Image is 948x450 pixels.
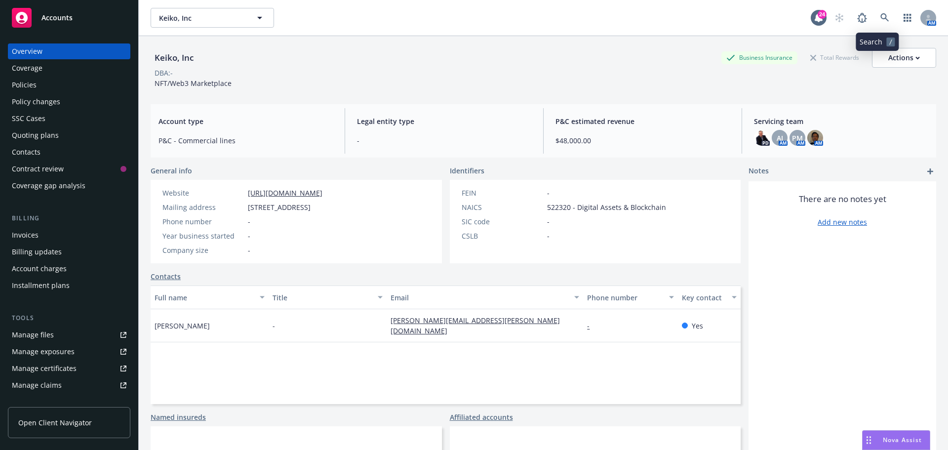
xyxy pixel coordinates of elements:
[8,127,130,143] a: Quoting plans
[829,8,849,28] a: Start snowing
[8,94,130,110] a: Policy changes
[462,216,543,227] div: SIC code
[151,8,274,28] button: Keiko, Inc
[8,361,130,376] a: Manage certificates
[12,244,62,260] div: Billing updates
[12,344,75,360] div: Manage exposures
[555,135,730,146] span: $48,000.00
[12,144,40,160] div: Contacts
[8,278,130,293] a: Installment plans
[678,286,741,309] button: Key contact
[8,60,130,76] a: Coverage
[155,321,210,331] span: [PERSON_NAME]
[818,217,867,227] a: Add new notes
[159,13,244,23] span: Keiko, Inc
[151,51,197,64] div: Keiko, Inc
[8,227,130,243] a: Invoices
[799,193,886,205] span: There are no notes yet
[547,231,550,241] span: -
[754,130,770,146] img: photo
[547,202,666,212] span: 522320 - Digital Assets & Blockchain
[8,377,130,393] a: Manage claims
[721,51,797,64] div: Business Insurance
[818,10,827,19] div: 24
[357,116,531,126] span: Legal entity type
[792,133,803,143] span: PM
[248,188,322,198] a: [URL][DOMAIN_NAME]
[875,8,895,28] a: Search
[357,135,531,146] span: -
[8,313,130,323] div: Tools
[805,51,864,64] div: Total Rewards
[162,202,244,212] div: Mailing address
[162,216,244,227] div: Phone number
[12,60,42,76] div: Coverage
[158,116,333,126] span: Account type
[155,292,254,303] div: Full name
[12,227,39,243] div: Invoices
[12,327,54,343] div: Manage files
[807,130,823,146] img: photo
[162,245,244,255] div: Company size
[8,261,130,277] a: Account charges
[462,202,543,212] div: NAICS
[248,231,250,241] span: -
[151,412,206,422] a: Named insureds
[12,361,77,376] div: Manage certificates
[12,127,59,143] div: Quoting plans
[754,116,928,126] span: Servicing team
[872,48,936,68] button: Actions
[162,231,244,241] div: Year business started
[12,261,67,277] div: Account charges
[547,216,550,227] span: -
[777,133,783,143] span: AJ
[12,377,62,393] div: Manage claims
[248,202,311,212] span: [STREET_ADDRESS]
[692,321,703,331] span: Yes
[8,4,130,32] a: Accounts
[391,292,568,303] div: Email
[8,244,130,260] a: Billing updates
[162,188,244,198] div: Website
[12,94,60,110] div: Policy changes
[583,286,677,309] button: Phone number
[924,165,936,177] a: add
[462,231,543,241] div: CSLB
[155,79,232,88] span: NFT/Web3 Marketplace
[273,321,275,331] span: -
[587,321,597,330] a: -
[555,116,730,126] span: P&C estimated revenue
[852,8,872,28] a: Report a Bug
[883,436,922,444] span: Nova Assist
[269,286,387,309] button: Title
[547,188,550,198] span: -
[8,178,130,194] a: Coverage gap analysis
[12,278,70,293] div: Installment plans
[151,165,192,176] span: General info
[151,286,269,309] button: Full name
[12,178,85,194] div: Coverage gap analysis
[12,394,58,410] div: Manage BORs
[8,77,130,93] a: Policies
[450,165,484,176] span: Identifiers
[682,292,726,303] div: Key contact
[462,188,543,198] div: FEIN
[391,316,560,335] a: [PERSON_NAME][EMAIL_ADDRESS][PERSON_NAME][DOMAIN_NAME]
[8,43,130,59] a: Overview
[151,271,181,282] a: Contacts
[8,394,130,410] a: Manage BORs
[8,161,130,177] a: Contract review
[888,48,920,67] div: Actions
[248,216,250,227] span: -
[749,165,769,177] span: Notes
[587,292,663,303] div: Phone number
[12,111,45,126] div: SSC Cases
[41,14,73,22] span: Accounts
[18,417,92,428] span: Open Client Navigator
[273,292,372,303] div: Title
[8,327,130,343] a: Manage files
[863,431,875,450] div: Drag to move
[8,344,130,360] a: Manage exposures
[158,135,333,146] span: P&C - Commercial lines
